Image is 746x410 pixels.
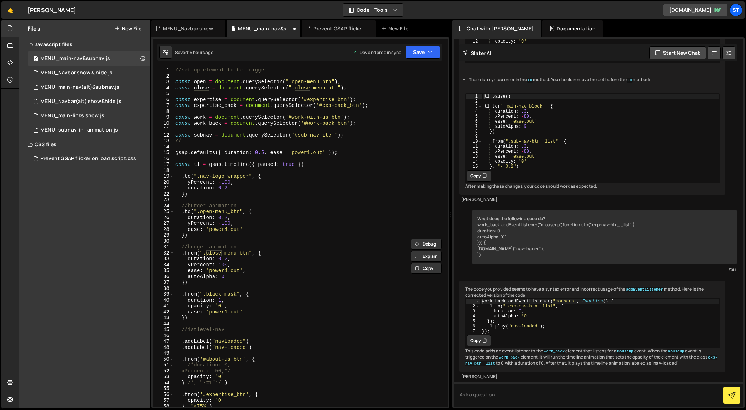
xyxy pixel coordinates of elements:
[153,356,174,362] div: 50
[498,355,521,360] code: work_back
[28,152,150,166] div: 16445/45833.css
[466,154,482,159] div: 13
[466,44,482,49] div: 13
[153,150,174,156] div: 15
[153,309,174,315] div: 42
[153,250,174,256] div: 32
[153,345,174,351] div: 48
[153,244,174,250] div: 31
[627,78,633,83] code: to
[28,80,150,94] div: 16445/45701.js
[543,349,565,354] code: work_back
[40,113,104,119] div: MENU_main-links show.js
[28,66,150,80] div: MENU_Navbar show & hide.js
[153,185,174,191] div: 21
[153,315,174,321] div: 43
[188,49,213,55] div: 15 hours ago
[40,127,118,133] div: MENU_subnav-in_animation.js
[466,309,480,314] div: 3
[153,209,174,215] div: 25
[153,386,174,392] div: 55
[153,280,174,286] div: 37
[115,26,141,31] button: New File
[153,67,174,73] div: 1
[153,221,174,227] div: 27
[467,170,491,182] button: Copy
[406,46,440,59] button: Save
[466,134,482,139] div: 9
[153,297,174,303] div: 40
[153,138,174,144] div: 13
[153,374,174,380] div: 53
[466,99,482,104] div: 2
[313,25,367,32] div: Prevent GSAP flicker on load script.css
[153,321,174,327] div: 44
[153,404,174,410] div: 58
[153,97,174,103] div: 6
[153,191,174,197] div: 22
[153,291,174,297] div: 39
[153,397,174,404] div: 57
[153,162,174,168] div: 17
[466,159,482,164] div: 14
[153,380,174,386] div: 54
[473,266,736,273] div: You
[153,227,174,233] div: 28
[466,124,482,129] div: 7
[663,4,727,16] a: [DOMAIN_NAME]
[153,103,174,109] div: 7
[1,1,19,19] a: 🤙
[153,120,174,127] div: 10
[163,25,217,32] div: MENU_Navbar show & hide.js
[153,333,174,339] div: 46
[466,164,482,169] div: 15
[34,56,38,62] span: 0
[411,251,442,262] button: Explain
[28,109,150,123] div: 16445/44745.js
[153,91,174,97] div: 5
[343,4,403,16] button: Code + Tools
[153,109,174,115] div: 8
[28,25,40,33] h2: Files
[466,144,482,149] div: 11
[466,139,482,144] div: 10
[466,119,482,124] div: 6
[153,114,174,120] div: 9
[472,210,737,264] div: What does the following code do? work_back.addEventListener("mouseup", function (.to(".exp-nav-bt...
[28,94,150,109] div: 16445/45696.js
[238,25,292,32] div: MENU _main-nav&subnav.js
[153,392,174,398] div: 56
[527,78,533,83] code: to
[461,197,723,203] div: [PERSON_NAME]
[40,84,119,90] div: MENU_main-nav(alt)&subnav.js
[463,50,492,56] h2: Slater AI
[153,286,174,292] div: 38
[542,20,603,37] div: Documentation
[153,132,174,138] div: 12
[153,274,174,280] div: 36
[411,239,442,250] button: Debug
[465,355,717,366] code: exp-nav-btn__list
[153,262,174,268] div: 34
[40,98,121,105] div: MENU_Navbar(alt) show&hide.js
[19,37,150,51] div: Javascript files
[466,39,482,44] div: 12
[153,268,174,274] div: 35
[153,197,174,203] div: 23
[411,263,442,274] button: Copy
[28,6,76,14] div: [PERSON_NAME]
[153,126,174,132] div: 11
[153,368,174,374] div: 52
[466,329,480,334] div: 7
[153,79,174,85] div: 3
[649,46,706,59] button: Start new chat
[153,232,174,238] div: 29
[153,173,174,179] div: 19
[40,55,110,62] div: MENU _main-nav&subnav.js
[452,20,541,37] div: Chat with [PERSON_NAME]
[730,4,742,16] a: St
[153,238,174,244] div: 30
[153,168,174,174] div: 18
[466,114,482,119] div: 5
